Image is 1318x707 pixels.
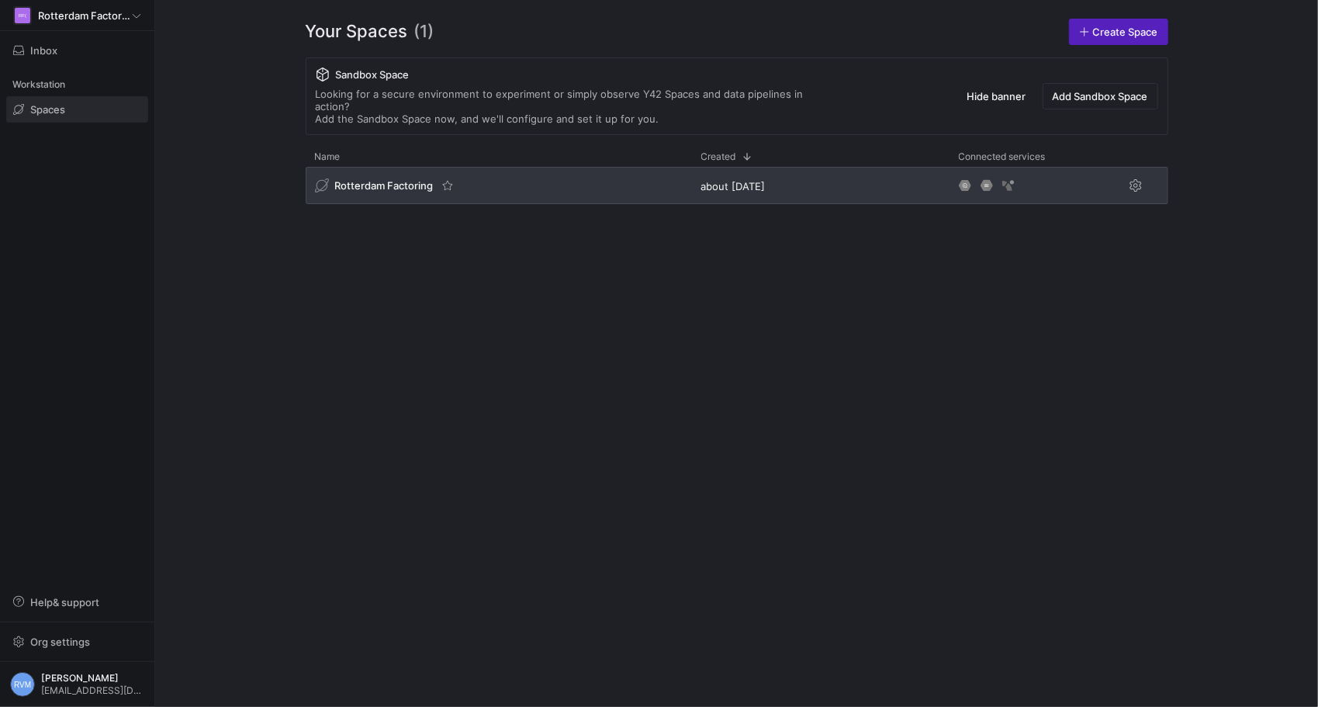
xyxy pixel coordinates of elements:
span: about [DATE] [701,180,766,192]
span: (1) [414,19,434,45]
div: Press SPACE to select this row. [306,167,1168,210]
span: Help & support [30,596,99,608]
span: Create Space [1093,26,1158,38]
a: Spaces [6,96,148,123]
span: Connected services [959,151,1046,162]
span: [PERSON_NAME] [41,673,144,684]
div: Workstation [6,73,148,96]
span: Name [315,151,341,162]
span: Your Spaces [306,19,408,45]
button: Org settings [6,629,148,655]
span: Created [701,151,736,162]
a: Org settings [6,637,148,650]
span: [EMAIL_ADDRESS][DOMAIN_NAME] [41,685,144,696]
span: Rotterdam Factoring [335,179,434,192]
button: Help& support [6,589,148,615]
span: Org settings [30,636,90,648]
span: Sandbox Space [336,68,410,81]
span: Hide banner [967,90,1026,102]
button: Hide banner [957,83,1036,109]
a: Create Space [1069,19,1168,45]
span: Add Sandbox Space [1053,90,1148,102]
div: RF( [15,8,30,23]
button: Inbox [6,37,148,64]
div: Looking for a secure environment to experiment or simply observe Y42 Spaces and data pipelines in... [316,88,835,125]
div: RVM [10,672,35,697]
span: Spaces [30,103,65,116]
span: Inbox [30,44,57,57]
span: Rotterdam Factoring (Enjins) [38,9,132,22]
button: RVM[PERSON_NAME][EMAIL_ADDRESS][DOMAIN_NAME] [6,668,148,701]
button: Add Sandbox Space [1043,83,1158,109]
